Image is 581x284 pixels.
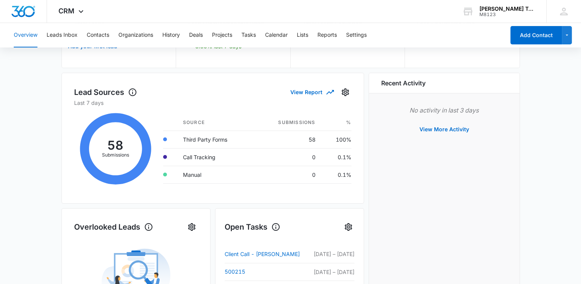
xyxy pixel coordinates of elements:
[47,23,78,47] button: Leads Inbox
[225,221,280,233] h1: Open Tasks
[254,131,322,148] td: 58
[317,23,337,47] button: Reports
[177,114,254,131] th: Source
[177,166,254,183] td: Manual
[74,87,137,98] h1: Lead Sources
[265,23,288,47] button: Calendar
[346,23,367,47] button: Settings
[322,131,351,148] td: 100%
[381,78,426,88] h6: Recent Activity
[118,23,153,47] button: Organizations
[225,250,314,259] a: Client Call - [PERSON_NAME]
[254,148,322,166] td: 0
[74,221,153,233] h1: Overlooked Leads
[74,99,351,107] p: Last 7 days
[177,131,254,148] td: Third Party Forms
[58,7,74,15] span: CRM
[189,23,203,47] button: Deals
[510,26,562,44] button: Add Contact
[186,221,198,233] button: Settings
[322,114,351,131] th: %
[212,23,232,47] button: Projects
[254,114,322,131] th: Submissions
[314,268,354,276] p: [DATE] – [DATE]
[195,44,241,49] p: 8.33% last 7 days
[314,250,354,258] p: [DATE] – [DATE]
[297,23,308,47] button: Lists
[241,23,256,47] button: Tasks
[290,85,333,99] button: View Report
[479,6,535,12] div: account name
[225,267,314,276] a: 500215
[339,86,351,98] button: Settings
[342,221,354,233] button: Settings
[177,148,254,166] td: Call Tracking
[322,148,351,166] td: 0.1%
[479,12,535,17] div: account id
[412,120,477,139] button: View More Activity
[14,23,37,47] button: Overview
[322,166,351,183] td: 0.1%
[162,23,180,47] button: History
[381,106,507,115] p: No activity in last 3 days
[254,166,322,183] td: 0
[87,23,109,47] button: Contacts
